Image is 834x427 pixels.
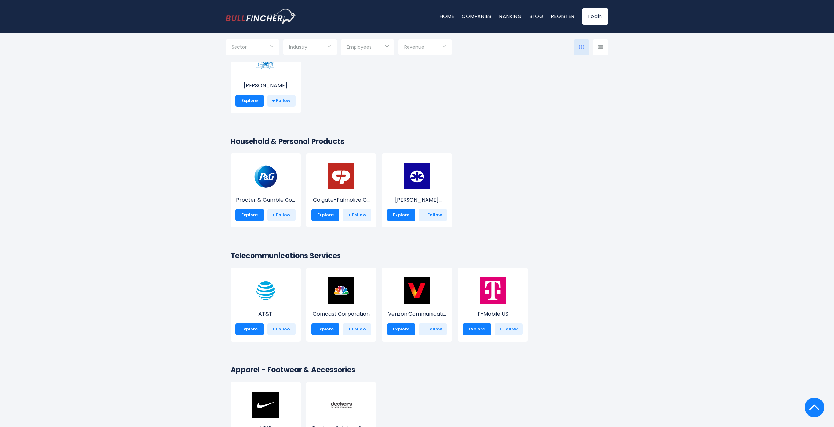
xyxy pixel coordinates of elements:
[579,45,584,49] img: icon-comp-grid.svg
[289,44,307,50] span: Industry
[311,175,372,204] a: Colgate-Palmolive C...
[235,310,296,318] p: AT&T
[404,42,446,54] input: Selection
[387,209,415,221] a: Explore
[235,196,296,204] p: Procter & Gamble Company
[311,196,372,204] p: Colgate-Palmolive Company
[311,209,340,221] a: Explore
[463,323,491,335] a: Explore
[235,95,264,107] a: Explore
[231,136,603,147] h2: Household & Personal Products
[440,13,454,20] a: Home
[463,310,523,318] p: T-Mobile US
[311,323,340,335] a: Explore
[231,250,603,261] h2: Telecommunications Services
[328,163,354,189] img: CL.png
[347,44,372,50] span: Employees
[252,277,279,304] img: T.png
[419,209,447,221] a: + Follow
[387,310,447,318] p: Verizon Communications
[226,9,296,24] a: Go to homepage
[252,49,279,75] img: PM.png
[463,290,523,318] a: T-Mobile US
[343,323,371,335] a: + Follow
[267,323,296,335] a: + Follow
[226,9,296,24] img: bullfincher logo
[419,323,447,335] a: + Follow
[551,13,574,20] a: Register
[598,45,603,49] img: icon-comp-list-view.svg
[232,44,247,50] span: Sector
[387,323,415,335] a: Explore
[387,196,447,204] p: Kimberly-Clark Corporation
[267,95,296,107] a: + Follow
[235,209,264,221] a: Explore
[311,310,372,318] p: Comcast Corporation
[267,209,296,221] a: + Follow
[347,42,389,54] input: Selection
[499,13,522,20] a: Ranking
[235,82,296,90] p: Philip Morris International
[495,323,523,335] a: + Follow
[235,323,264,335] a: Explore
[289,42,331,54] input: Selection
[343,209,371,221] a: + Follow
[582,8,608,25] a: Login
[231,365,603,375] h2: Apparel - Footwear & Accessories
[462,13,492,20] a: Companies
[311,290,372,318] a: Comcast Corporation
[387,290,447,318] a: Verizon Communicati...
[232,42,273,54] input: Selection
[328,277,354,304] img: CMCSA.png
[328,392,354,418] img: DECK.png
[480,277,506,304] img: TMUS.png
[530,13,543,20] a: Blog
[404,44,424,50] span: Revenue
[387,175,447,204] a: [PERSON_NAME] Corp...
[252,163,279,189] img: PG.png
[235,175,296,204] a: Procter & Gamble Co...
[235,290,296,318] a: AT&T
[404,163,430,189] img: KMB.png
[252,392,279,418] img: NKE.png
[404,277,430,304] img: VZ.png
